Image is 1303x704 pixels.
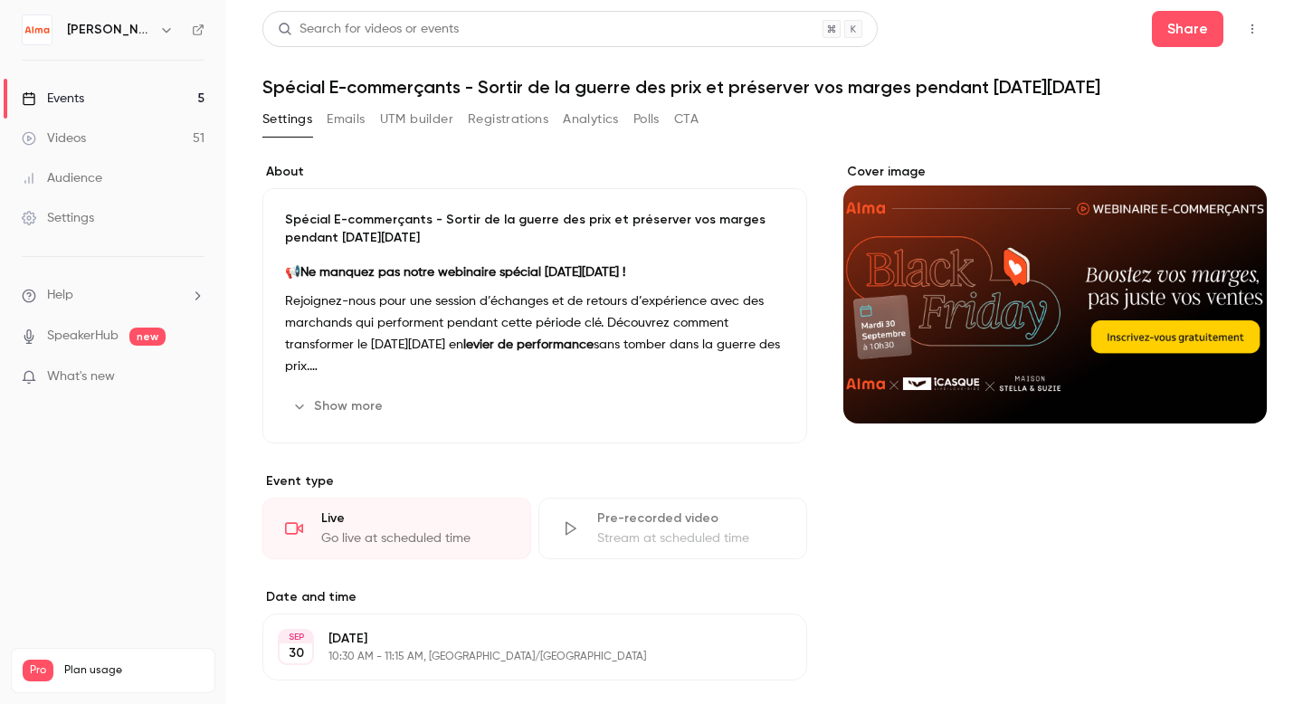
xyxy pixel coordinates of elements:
[262,472,807,490] p: Event type
[321,509,509,528] div: Live
[328,650,711,664] p: 10:30 AM - 11:15 AM, [GEOGRAPHIC_DATA]/[GEOGRAPHIC_DATA]
[67,21,152,39] h6: [PERSON_NAME]
[22,169,102,187] div: Audience
[262,76,1267,98] h1: Spécial E-commerçants - Sortir de la guerre des prix et préserver vos marges pendant [DATE][DATE]
[47,327,119,346] a: SpeakerHub
[23,660,53,681] span: Pro
[183,369,204,385] iframe: Noticeable Trigger
[262,163,807,181] label: About
[22,90,84,108] div: Events
[380,105,453,134] button: UTM builder
[843,163,1267,423] section: Cover image
[633,105,660,134] button: Polls
[64,663,204,678] span: Plan usage
[597,509,785,528] div: Pre-recorded video
[129,328,166,346] span: new
[285,392,394,421] button: Show more
[563,105,619,134] button: Analytics
[285,262,785,283] p: 📢
[328,630,711,648] p: [DATE]
[22,129,86,147] div: Videos
[327,105,365,134] button: Emails
[23,15,52,44] img: Alma
[285,211,785,247] p: Spécial E-commerçants - Sortir de la guerre des prix et préserver vos marges pendant [DATE][DATE]
[262,498,531,559] div: LiveGo live at scheduled time
[468,105,548,134] button: Registrations
[1152,11,1223,47] button: Share
[285,290,785,377] p: Rejoignez-nous pour une session d’échanges et de retours d’expérience avec des marchands qui perf...
[289,644,304,662] p: 30
[22,209,94,227] div: Settings
[538,498,807,559] div: Pre-recorded videoStream at scheduled time
[278,20,459,39] div: Search for videos or events
[463,338,594,351] strong: levier de performance
[674,105,699,134] button: CTA
[843,163,1267,181] label: Cover image
[262,588,807,606] label: Date and time
[280,631,312,643] div: SEP
[321,529,509,547] div: Go live at scheduled time
[262,105,312,134] button: Settings
[47,286,73,305] span: Help
[300,266,625,279] strong: Ne manquez pas notre webinaire spécial [DATE][DATE] !
[22,286,204,305] li: help-dropdown-opener
[47,367,115,386] span: What's new
[597,529,785,547] div: Stream at scheduled time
